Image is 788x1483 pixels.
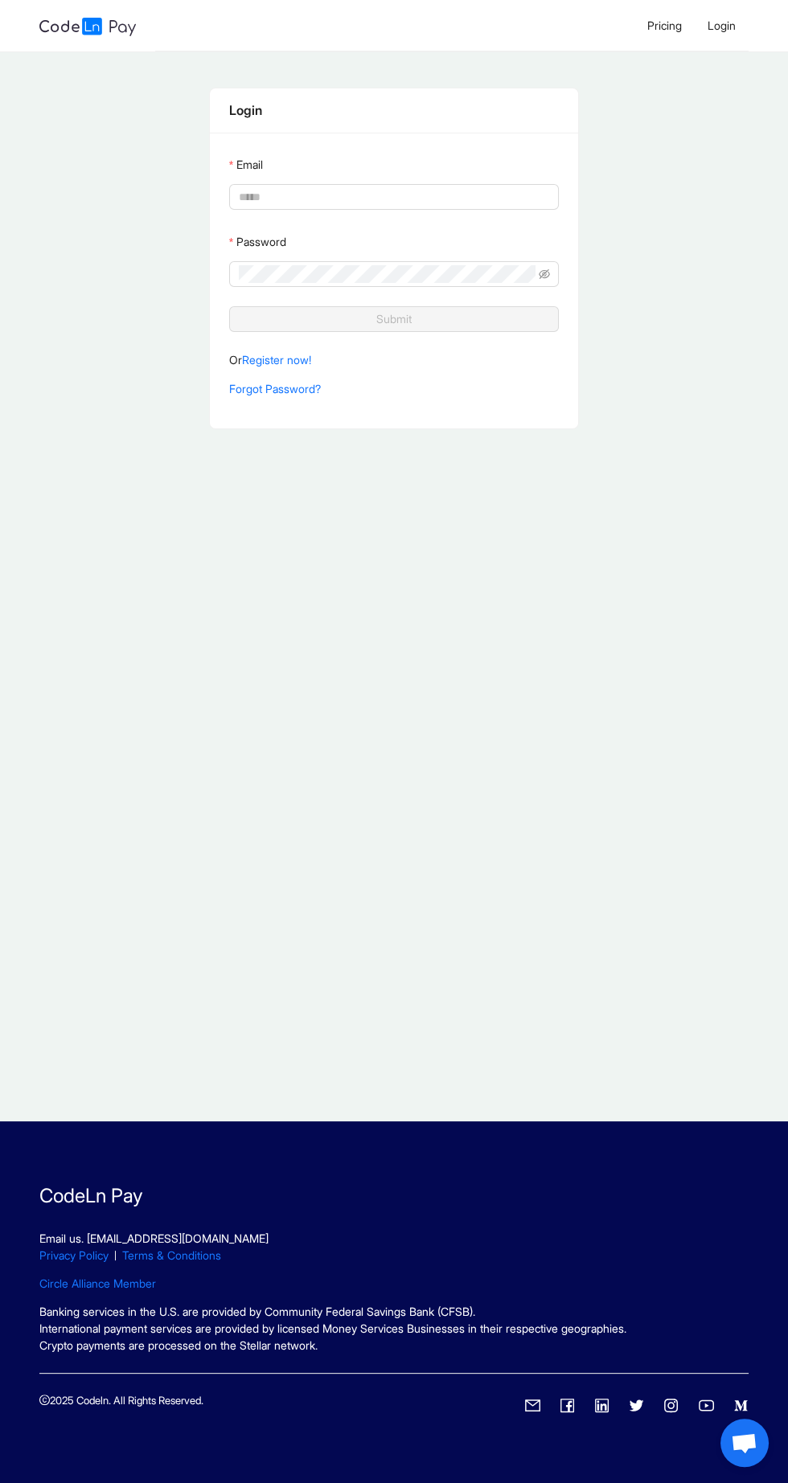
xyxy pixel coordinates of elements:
div: Open chat [720,1419,769,1467]
span: medium [733,1398,749,1413]
label: Email [229,152,263,178]
span: Pricing [647,18,682,32]
p: CodeLn Pay [39,1182,749,1211]
button: Submit [229,306,560,332]
input: Email [239,188,547,206]
p: 2025 Codeln. All Rights Reserved. [39,1393,203,1409]
span: Banking services in the U.S. are provided by Community Federal Savings Bank (CFSB). International... [39,1305,626,1352]
a: Email us. [EMAIL_ADDRESS][DOMAIN_NAME] [39,1231,269,1245]
a: youtube [699,1395,714,1415]
a: medium [733,1395,749,1415]
a: facebook [560,1395,575,1415]
p: Or [229,351,560,369]
span: instagram [663,1398,679,1413]
a: linkedin [594,1395,609,1415]
a: Register now! [242,353,311,367]
a: mail [525,1395,540,1415]
span: linkedin [594,1398,609,1413]
span: eye-invisible [539,268,550,280]
a: twitter [629,1395,644,1415]
span: twitter [629,1398,644,1413]
span: facebook [560,1398,575,1413]
a: instagram [663,1395,679,1415]
span: Login [708,18,736,32]
input: Password [239,265,536,283]
span: mail [525,1398,540,1413]
span: Submit [376,310,412,328]
div: Login [229,100,560,121]
a: Privacy Policy [39,1248,109,1262]
span: copyright [39,1395,50,1405]
a: Terms & Conditions [122,1248,221,1262]
a: Circle Alliance Member [39,1276,156,1290]
img: logo [39,18,136,36]
label: Password [229,229,286,255]
span: youtube [699,1398,714,1413]
a: Forgot Password? [229,382,321,395]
